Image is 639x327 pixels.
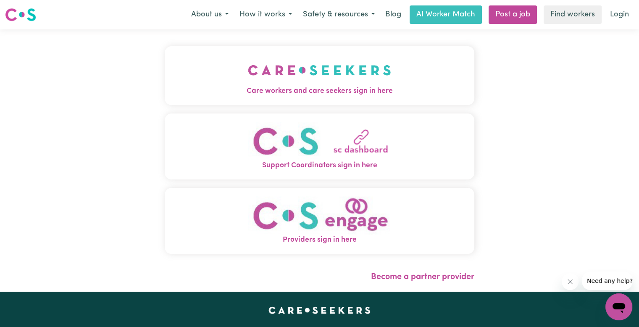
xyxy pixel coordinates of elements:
[268,307,371,314] a: Careseekers home page
[489,5,537,24] a: Post a job
[165,235,474,245] span: Providers sign in here
[165,86,474,97] span: Care workers and care seekers sign in here
[371,273,474,281] a: Become a partner provider
[562,273,579,290] iframe: Close message
[165,188,474,254] button: Providers sign in here
[297,6,380,24] button: Safety & resources
[605,5,634,24] a: Login
[5,6,51,13] span: Need any help?
[234,6,297,24] button: How it works
[186,6,234,24] button: About us
[410,5,482,24] a: AI Worker Match
[165,113,474,179] button: Support Coordinators sign in here
[5,5,36,24] a: Careseekers logo
[380,5,406,24] a: Blog
[165,160,474,171] span: Support Coordinators sign in here
[165,46,474,105] button: Care workers and care seekers sign in here
[605,293,632,320] iframe: Button to launch messaging window
[5,7,36,22] img: Careseekers logo
[544,5,602,24] a: Find workers
[582,272,632,290] iframe: Message from company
